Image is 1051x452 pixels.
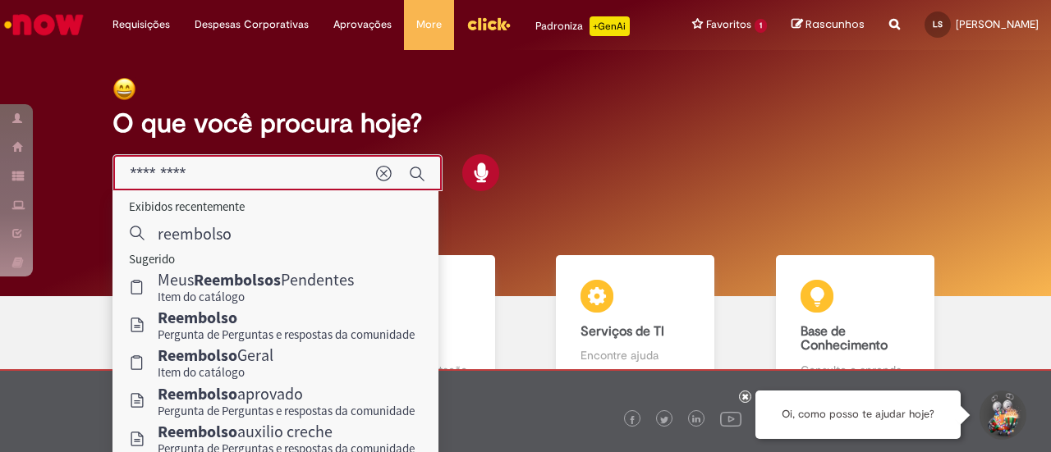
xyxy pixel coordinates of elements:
img: happy-face.png [112,77,136,101]
span: Despesas Corporativas [195,16,309,33]
span: Aprovações [333,16,392,33]
span: [PERSON_NAME] [956,17,1039,31]
span: More [416,16,442,33]
b: Base de Conhecimento [801,323,888,354]
b: Serviços de TI [581,323,664,340]
p: Encontre ajuda [581,347,690,363]
span: LS [933,19,943,30]
img: logo_footer_facebook.png [628,416,636,424]
p: Consulte e aprenda [801,362,910,378]
img: logo_footer_linkedin.png [692,415,700,425]
img: click_logo_yellow_360x200.png [466,11,511,36]
a: Tirar dúvidas Tirar dúvidas com Lupi Assist e Gen Ai [86,255,306,397]
h2: O que você procura hoje? [112,109,938,138]
span: 1 [755,19,767,33]
button: Iniciar Conversa de Suporte [977,390,1026,440]
span: Requisições [112,16,170,33]
a: Base de Conhecimento Consulte e aprenda [746,255,966,397]
span: Rascunhos [805,16,865,32]
a: Rascunhos [792,17,865,33]
a: Serviços de TI Encontre ajuda [525,255,746,397]
img: ServiceNow [2,8,86,41]
img: logo_footer_youtube.png [720,408,741,429]
div: Oi, como posso te ajudar hoje? [755,390,961,439]
div: Padroniza [535,16,630,36]
span: Favoritos [706,16,751,33]
img: logo_footer_twitter.png [660,416,668,424]
p: +GenAi [590,16,630,36]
